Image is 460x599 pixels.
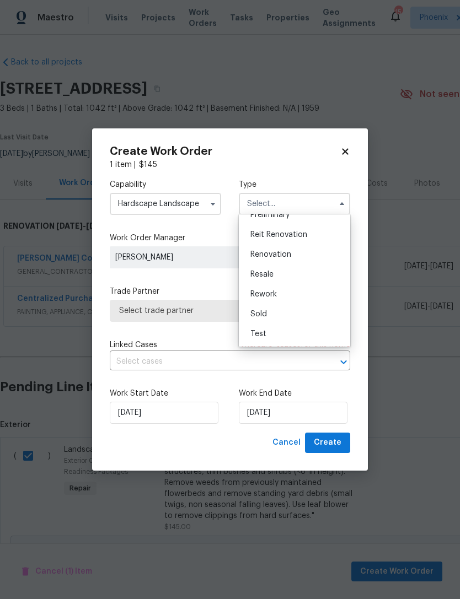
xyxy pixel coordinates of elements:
button: Hide options [335,197,349,211]
button: Show options [206,197,220,211]
label: Trade Partner [110,286,350,297]
button: Open [336,354,351,370]
label: Work Order Manager [110,233,350,244]
h2: Create Work Order [110,146,340,157]
label: Work Start Date [110,388,221,399]
label: Capability [110,179,221,190]
span: Renovation [250,251,291,258]
button: Create [305,433,350,453]
span: Rework [250,290,277,298]
span: Sold [250,310,267,318]
span: [PERSON_NAME] [115,252,274,263]
input: Select cases [110,353,319,370]
span: Linked Cases [110,339,157,350]
span: Resale [250,271,274,278]
input: Select... [239,193,350,215]
div: 1 item | [110,159,350,170]
input: M/D/YYYY [239,402,347,424]
span: Create [314,436,341,450]
input: M/D/YYYY [110,402,218,424]
span: $ 145 [139,161,157,169]
button: Cancel [268,433,305,453]
span: Preliminary [250,211,290,219]
span: Reit Renovation [250,231,307,239]
span: Select trade partner [119,305,341,316]
span: Cancel [272,436,301,450]
input: Select... [110,193,221,215]
label: Type [239,179,350,190]
span: Test [250,330,266,338]
label: Work End Date [239,388,350,399]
